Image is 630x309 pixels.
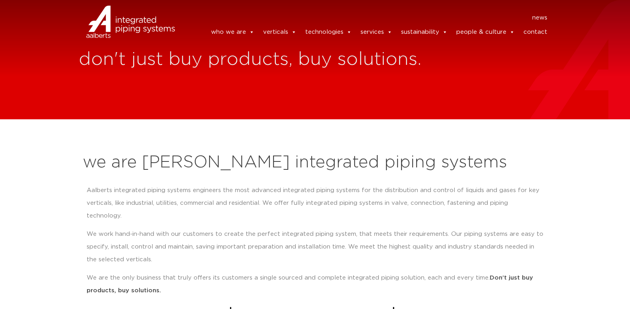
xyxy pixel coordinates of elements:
a: people & culture [456,24,515,40]
a: news [532,12,547,24]
p: Aalberts integrated piping systems engineers the most advanced integrated piping systems for the ... [87,184,544,222]
a: who we are [211,24,254,40]
p: We work hand-in-hand with our customers to create the perfect integrated piping system, that meet... [87,228,544,266]
a: verticals [263,24,297,40]
a: technologies [305,24,352,40]
a: contact [523,24,547,40]
p: We are the only business that truly offers its customers a single sourced and complete integrated... [87,272,544,297]
nav: Menu [187,12,548,24]
h2: we are [PERSON_NAME] integrated piping systems [83,153,548,172]
a: services [361,24,392,40]
a: sustainability [401,24,448,40]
